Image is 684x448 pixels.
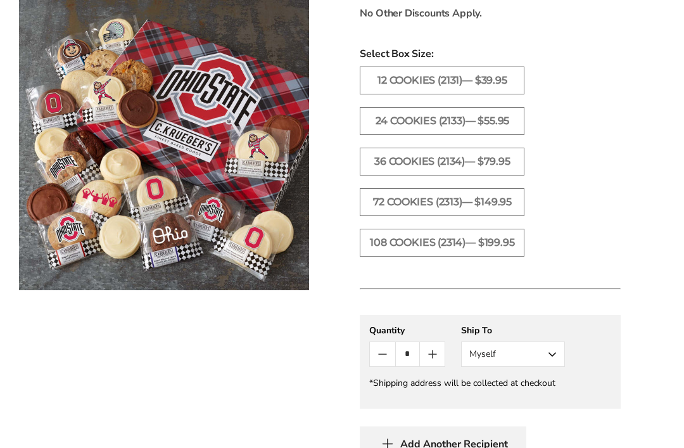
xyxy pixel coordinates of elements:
gfm-form: New recipient [360,316,621,409]
label: 72 Cookies (2313)— $149.95 [360,189,524,217]
input: Quantity [395,343,420,367]
button: Count plus [420,343,445,367]
label: 12 Cookies (2131)— $39.95 [360,67,524,95]
button: Myself [461,342,565,368]
strong: No Other Discounts Apply. [360,7,482,21]
div: *Shipping address will be collected at checkout [369,378,611,390]
div: Quantity [369,325,445,337]
div: Ship To [461,325,565,337]
label: 24 Cookies (2133)— $55.95 [360,108,524,136]
label: 108 Cookies (2314)— $199.95 [360,229,524,257]
label: 36 Cookies (2134)— $79.95 [360,148,524,176]
button: Count minus [370,343,395,367]
span: Select Box Size: [360,47,621,62]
